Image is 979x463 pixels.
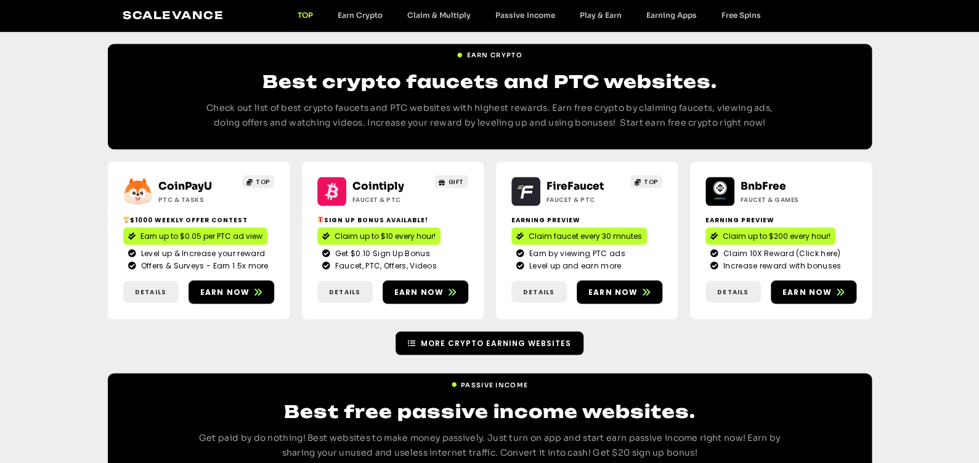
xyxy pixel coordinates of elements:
[317,227,441,244] a: Claim up to $10 every hour!
[720,260,841,271] span: Increase reward with bonuses
[577,280,662,304] a: Earn now
[457,46,522,60] a: Earn Crypto
[123,227,267,244] a: Earn up to $0.05 per PTC ad view
[395,10,483,20] a: Claim & Multiply
[332,260,437,271] span: Faucet, PTC, Offers, Videos
[771,280,856,304] a: Earn now
[717,287,749,296] span: Details
[329,287,360,296] span: Details
[705,227,835,244] a: Claim up to $200 every hour!
[158,195,235,204] h2: ptc & Tasks
[723,230,831,241] span: Claim up to $200 every hour!
[256,177,270,186] span: TOP
[630,175,662,188] a: TOP
[511,227,647,244] a: Claim faucet every 30 mnutes
[123,9,224,22] a: Scalevance
[451,375,528,389] a: Passive Income
[194,101,786,131] p: Check out list of best crypto faucets and PTC websites with highest rewards. Earn free crypto by ...
[138,260,269,271] span: Offers & Surveys - Earn 1.5x more
[242,175,274,188] a: TOP
[741,195,818,204] h2: Faucet & Games
[352,179,404,192] a: Cointiply
[529,230,642,241] span: Claim faucet every 30 mnutes
[483,10,567,20] a: Passive Income
[317,215,468,224] h2: Sign up bonus available!
[511,281,567,302] a: Details
[285,10,325,20] a: TOP
[394,286,444,297] span: Earn now
[194,70,786,94] h2: Best crypto faucets and PTC websites.
[138,248,265,259] span: Level up & Increase your reward
[194,399,786,423] h2: Best free passive income websites.
[705,215,856,224] h2: Earning Preview
[466,50,522,60] span: Earn Crypto
[546,195,624,204] h2: Faucet & PTC
[633,10,709,20] a: Earning Apps
[709,10,773,20] a: Free Spins
[352,195,429,204] h2: Faucet & PTC
[705,281,761,302] a: Details
[325,10,395,20] a: Earn Crypto
[158,179,212,192] a: CoinPayU
[383,280,468,304] a: Earn now
[461,380,528,389] span: Passive Income
[200,286,250,297] span: Earn now
[511,215,662,224] h2: Earning Preview
[588,286,638,297] span: Earn now
[434,175,468,188] a: GIFT
[317,281,373,302] a: Details
[396,331,583,355] a: More Crypto earning Websites
[140,230,262,241] span: Earn up to $0.05 per PTC ad view
[710,248,851,259] a: Claim 10X Reward (Click here)
[135,287,166,296] span: Details
[526,260,622,271] span: Level up and earn more
[317,216,323,222] img: 🎁
[123,215,274,224] h2: $1000 Weekly Offer contest
[567,10,633,20] a: Play & Earn
[449,177,464,186] span: GIFT
[189,280,274,304] a: Earn now
[644,177,658,186] span: TOP
[526,248,625,259] span: Earn by viewing PTC ads
[720,248,841,259] span: Claim 10X Reward (Click here)
[782,286,832,297] span: Earn now
[546,179,604,192] a: FireFaucet
[332,248,430,259] span: Get $0.10 Sign Up Bonus
[123,281,179,302] a: Details
[194,430,786,460] p: Get paid by do nothing! Best websites to make money passively. Just turn on app and start earn pa...
[335,230,436,241] span: Claim up to $10 every hour!
[285,10,773,20] nav: Menu
[523,287,554,296] span: Details
[421,337,571,348] span: More Crypto earning Websites
[123,216,129,222] img: 🏆
[741,179,786,192] a: BnbFree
